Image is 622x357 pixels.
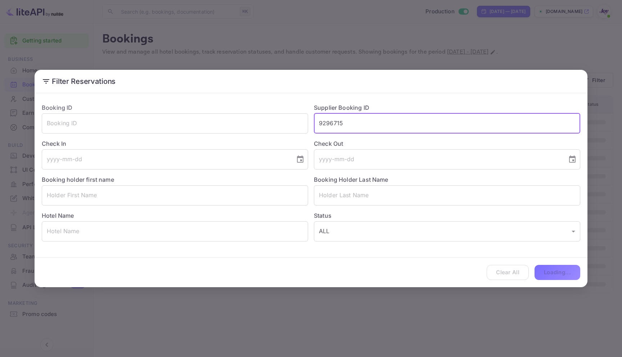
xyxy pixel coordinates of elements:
label: Booking ID [42,104,73,111]
label: Status [314,211,580,220]
input: Holder Last Name [314,185,580,205]
input: yyyy-mm-dd [42,149,290,170]
label: Booking Holder Last Name [314,176,388,183]
label: Check Out [314,139,580,148]
input: Booking ID [42,113,308,134]
input: yyyy-mm-dd [314,149,562,170]
label: Check In [42,139,308,148]
label: Supplier Booking ID [314,104,369,111]
input: Supplier Booking ID [314,113,580,134]
button: Choose date [565,152,580,167]
button: Choose date [293,152,307,167]
div: ALL [314,221,580,241]
input: Holder First Name [42,185,308,205]
label: Booking holder first name [42,176,114,183]
label: Hotel Name [42,212,74,219]
h2: Filter Reservations [35,70,587,93]
input: Hotel Name [42,221,308,241]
